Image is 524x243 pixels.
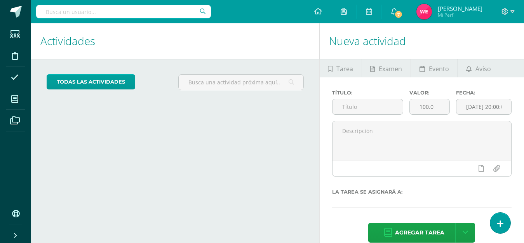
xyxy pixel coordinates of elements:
[458,59,499,77] a: Aviso
[429,59,449,78] span: Evento
[320,59,362,77] a: Tarea
[333,99,403,114] input: Título
[409,90,450,96] label: Valor:
[456,99,511,114] input: Fecha de entrega
[329,23,515,59] h1: Nueva actividad
[379,59,402,78] span: Examen
[410,99,449,114] input: Puntos máximos
[411,59,457,77] a: Evento
[416,4,432,19] img: f6dd47af6b8f366e2d3f79760b9125f9.png
[332,189,512,195] label: La tarea se asignará a:
[475,59,491,78] span: Aviso
[336,59,353,78] span: Tarea
[394,10,403,19] span: 7
[395,223,444,242] span: Agregar tarea
[438,5,482,12] span: [PERSON_NAME]
[438,12,482,18] span: Mi Perfil
[36,5,211,18] input: Busca un usuario...
[179,75,303,90] input: Busca una actividad próxima aquí...
[47,74,135,89] a: todas las Actividades
[362,59,411,77] a: Examen
[40,23,310,59] h1: Actividades
[456,90,512,96] label: Fecha:
[332,90,403,96] label: Título:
